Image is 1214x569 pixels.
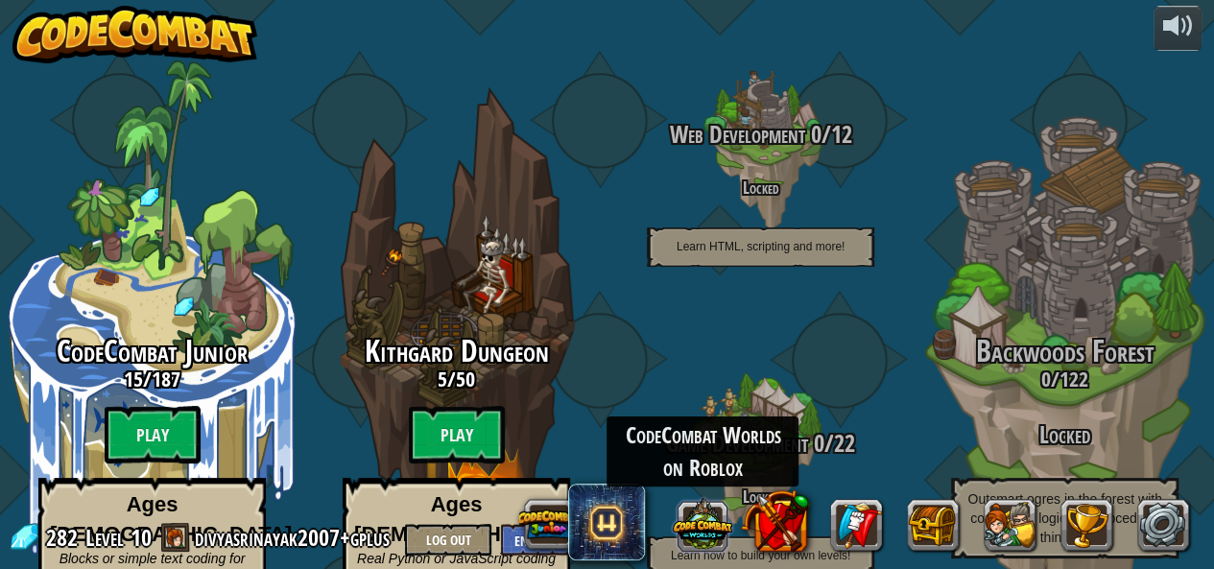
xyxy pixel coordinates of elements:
span: Backwoods Forest [976,330,1154,371]
h3: / [304,367,608,391]
span: 187 [152,365,180,393]
span: Web Development [670,118,805,151]
img: CodeCombat - Learn how to code by playing a game [12,6,258,63]
span: 50 [456,365,475,393]
strong: Ages [DEMOGRAPHIC_DATA]+ [354,492,608,546]
span: 122 [1059,365,1088,393]
span: 22 [834,427,855,460]
span: 15 [124,365,143,393]
span: 0 [808,427,824,460]
span: Learn HTML, scripting and more! [677,240,845,253]
a: divyasrinayak2007+gplus [195,522,395,553]
h4: Locked [608,178,913,197]
span: 5 [438,365,447,393]
span: Level [85,522,124,554]
span: 0 [805,118,821,151]
div: CodeCombat Worlds on Roblox [607,416,798,486]
h3: / [608,122,913,148]
span: 10 [131,522,152,553]
span: 12 [831,118,852,151]
strong: Ages [DEMOGRAPHIC_DATA] [50,492,292,546]
span: 282 [46,522,83,553]
span: CodeCombat Junior [57,330,248,371]
span: 0 [1041,365,1051,393]
button: Adjust volume [1154,6,1202,51]
btn: Play [105,406,201,463]
btn: Play [409,406,505,463]
button: Log Out [405,524,491,556]
span: Kithgard Dungeon [365,330,549,371]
